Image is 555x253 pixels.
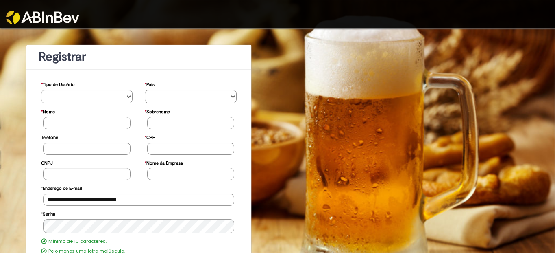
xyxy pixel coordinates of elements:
label: Mínimo de 10 caracteres. [48,238,107,245]
label: Telefone [41,131,58,143]
h1: Registrar [39,50,239,64]
label: Sobrenome [145,105,170,117]
label: CNPJ [41,156,53,168]
label: CPF [145,131,155,143]
label: Nome [41,105,55,117]
label: País [145,78,155,90]
label: Senha [41,207,55,219]
img: ABInbev-white.png [6,11,79,24]
label: Nome da Empresa [145,156,183,168]
label: Tipo de Usuário [41,78,75,90]
label: Endereço de E-mail [41,182,82,194]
